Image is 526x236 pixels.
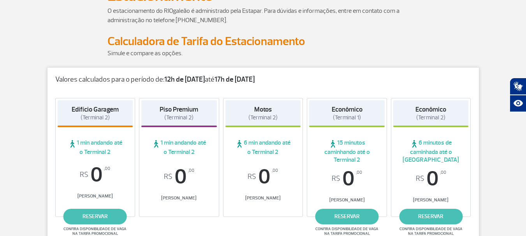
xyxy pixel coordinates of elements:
[107,34,419,49] h2: Calculadora de Tarifa do Estacionamento
[58,164,133,185] span: 0
[416,175,424,183] sup: R$
[164,75,205,84] strong: 12h de [DATE]
[393,168,469,189] span: 0
[254,105,272,114] strong: Motos
[416,114,445,121] span: (Terminal 2)
[188,166,194,175] sup: ,00
[399,209,463,224] a: reservar
[141,195,217,201] span: [PERSON_NAME]
[58,193,133,199] span: [PERSON_NAME]
[225,139,301,156] span: 6 min andando até o Terminal 2
[81,114,110,121] span: (Terminal 2)
[164,114,194,121] span: (Terminal 2)
[309,197,385,203] span: [PERSON_NAME]
[440,168,446,177] sup: ,00
[63,209,127,224] a: reservar
[332,175,340,183] sup: R$
[332,105,362,114] strong: Econômico
[510,78,526,95] button: Abrir tradutor de língua de sinais.
[415,105,446,114] strong: Econômico
[72,105,119,114] strong: Edifício Garagem
[510,95,526,112] button: Abrir recursos assistivos.
[225,195,301,201] span: [PERSON_NAME]
[356,168,362,177] sup: ,00
[62,227,128,236] span: Confira disponibilidade de vaga na tarifa promocional
[314,227,380,236] span: Confira disponibilidade de vaga na tarifa promocional
[393,139,469,164] span: 6 minutos de caminhada até o [GEOGRAPHIC_DATA]
[393,197,469,203] span: [PERSON_NAME]
[160,105,198,114] strong: Piso Premium
[141,139,217,156] span: 1 min andando até o Terminal 2
[55,75,471,84] p: Valores calculados para o período de: até
[107,6,419,25] p: O estacionamento do RIOgaleão é administrado pela Estapar. Para dúvidas e informações, entre em c...
[510,78,526,112] div: Plugin de acessibilidade da Hand Talk.
[333,114,361,121] span: (Terminal 1)
[248,173,256,181] sup: R$
[272,166,278,175] sup: ,00
[248,114,278,121] span: (Terminal 2)
[164,173,172,181] sup: R$
[315,209,379,224] a: reservar
[215,75,255,84] strong: 17h de [DATE]
[80,171,88,179] sup: R$
[309,139,385,164] span: 15 minutos caminhando até o Terminal 2
[309,168,385,189] span: 0
[104,164,110,173] sup: ,00
[58,139,133,156] span: 1 min andando até o Terminal 2
[141,166,217,187] span: 0
[398,227,464,236] span: Confira disponibilidade de vaga na tarifa promocional
[107,49,419,58] p: Simule e compare as opções.
[225,166,301,187] span: 0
